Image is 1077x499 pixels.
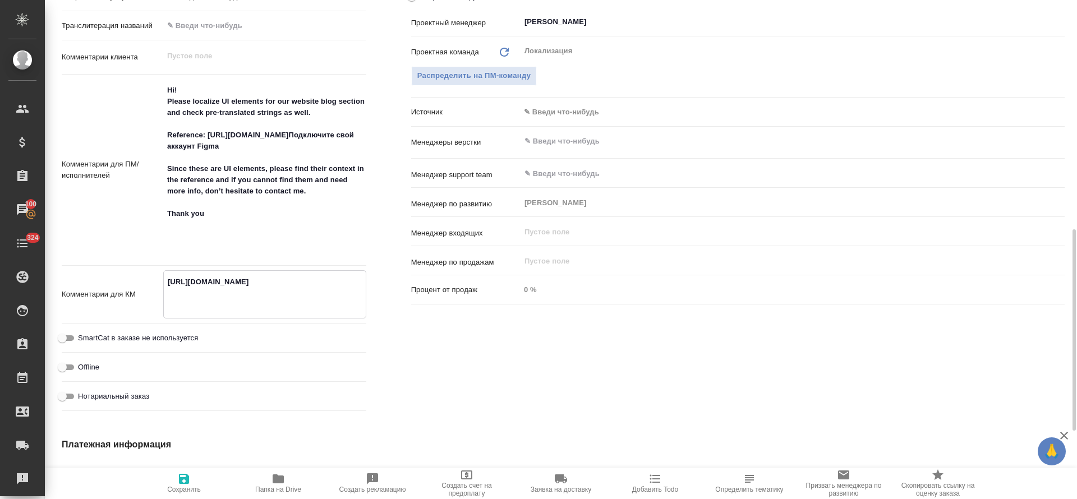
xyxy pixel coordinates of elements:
p: Проектный менеджер [411,17,520,29]
span: Скопировать ссылку на оценку заказа [897,482,978,497]
button: Определить тематику [702,468,797,499]
span: SmartCat в заказе не используется [78,332,198,344]
button: Open [1058,173,1061,175]
button: Open [1058,21,1061,23]
p: Менеджеры верстки [411,137,520,148]
input: Пустое поле [520,281,1065,298]
input: Пустое поле [513,466,716,483]
a: 100 [3,196,42,224]
textarea: [URL][DOMAIN_NAME] [164,272,366,314]
span: Создать счет на предоплату [426,482,507,497]
input: ✎ Введи что-нибудь [163,17,366,34]
input: Пустое поле [523,225,1038,238]
textarea: Hi! Please localize UI elements for our website blog section and check pre-translated strings as ... [163,81,366,257]
span: Распределить на ПМ-команду [417,70,531,82]
p: Комментарии клиента [62,52,163,63]
input: ✎ Введи что-нибудь [523,167,1024,180]
button: Добавить Todo [608,468,702,499]
span: 324 [20,232,45,243]
button: Папка на Drive [231,468,325,499]
div: ✎ Введи что-нибудь [520,103,1065,122]
p: Комментарии для ПМ/исполнителей [62,159,163,181]
button: Open [1058,140,1061,142]
span: 🙏 [1042,440,1061,463]
input: ✎ Введи что-нибудь [523,135,1024,148]
p: Транслитерация названий [62,20,163,31]
p: Менеджер support team [411,169,520,181]
h4: Платежная информация [62,438,715,451]
span: Сохранить [167,486,201,493]
span: Определить тематику [715,486,783,493]
button: 🙏 [1038,437,1066,465]
span: Призвать менеджера по развитию [803,482,884,497]
span: В заказе уже есть ответственный ПМ или ПМ группа [411,66,537,86]
a: 324 [3,229,42,257]
span: Добавить Todo [632,486,678,493]
button: Призвать менеджера по развитию [797,468,891,499]
span: Нотариальный заказ [78,391,149,402]
span: Заявка на доставку [531,486,591,493]
span: Offline [78,362,99,373]
button: Создать счет на предоплату [420,468,514,499]
p: Процент от продаж [411,284,520,295]
button: Сохранить [137,468,231,499]
input: Пустое поле [523,254,1038,267]
p: Источник [411,107,520,118]
p: Менеджер по развитию [411,198,520,210]
div: USD [163,465,366,484]
span: 100 [19,198,44,210]
button: Создать рекламацию [325,468,420,499]
span: Создать рекламацию [339,486,406,493]
p: Менеджер по продажам [411,257,520,268]
p: Проектная команда [411,47,479,58]
button: Заявка на доставку [514,468,608,499]
span: Папка на Drive [255,486,301,493]
p: Комментарии для КМ [62,289,163,300]
button: Распределить на ПМ-команду [411,66,537,86]
p: Менеджер входящих [411,228,520,239]
button: Скопировать ссылку на оценку заказа [891,468,985,499]
div: ✎ Введи что-нибудь [524,107,1051,118]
